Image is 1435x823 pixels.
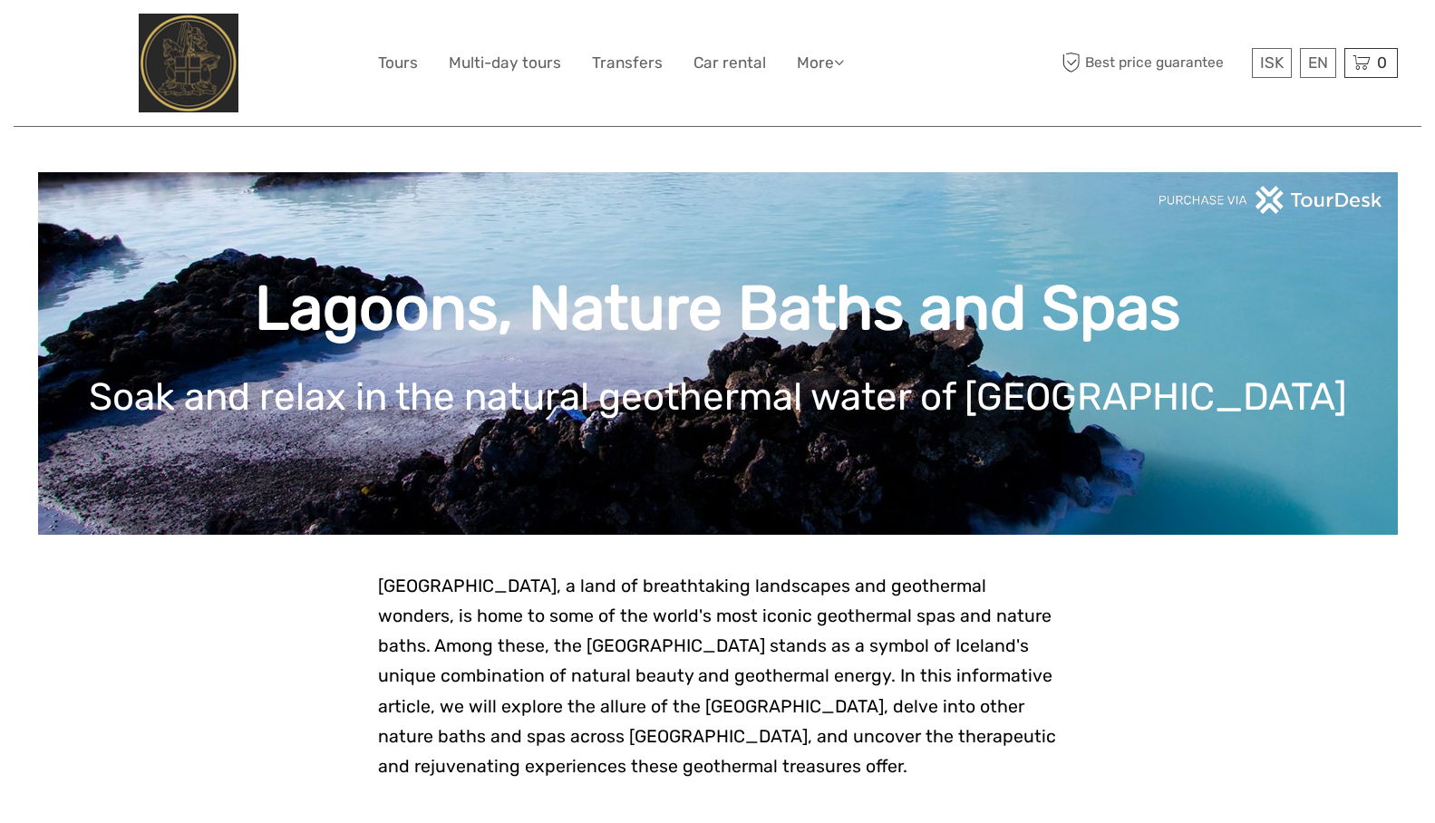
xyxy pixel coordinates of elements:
a: Tours [378,50,418,76]
a: More [797,50,844,76]
span: Best price guarantee [1058,48,1247,78]
h1: Lagoons, Nature Baths and Spas [65,272,1371,345]
a: Car rental [693,50,766,76]
div: EN [1300,48,1336,78]
span: 0 [1374,53,1390,72]
span: ISK [1260,53,1284,72]
img: PurchaseViaTourDeskwhite.png [1158,186,1384,214]
span: [GEOGRAPHIC_DATA], a land of breathtaking landscapes and geothermal wonders, is home to some of t... [378,576,1056,777]
img: City Center Hotel [139,14,239,112]
a: Transfers [592,50,663,76]
a: Multi-day tours [449,50,561,76]
h1: Soak and relax in the natural geothermal water of [GEOGRAPHIC_DATA] [65,374,1371,420]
